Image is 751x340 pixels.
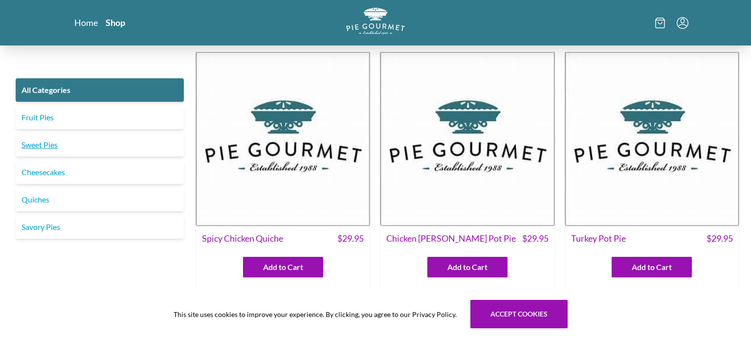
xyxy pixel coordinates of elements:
[386,232,516,245] span: Chicken [PERSON_NAME] Pot Pie
[106,17,125,28] a: Shop
[470,300,568,328] button: Accept cookies
[263,261,303,273] span: Add to Cart
[16,160,184,184] a: Cheesecakes
[174,309,457,319] span: This site uses cookies to improve your experience. By clicking, you agree to our Privacy Policy.
[74,17,98,28] a: Home
[522,232,549,245] span: $ 29.95
[16,106,184,129] a: Fruit Pies
[565,51,739,226] img: Turkey Pot Pie
[447,261,487,273] span: Add to Cart
[346,8,405,35] img: logo
[16,215,184,239] a: Savory Pies
[677,17,688,29] button: Menu
[571,232,626,245] span: Turkey Pot Pie
[16,133,184,157] a: Sweet Pies
[243,257,323,277] button: Add to Cart
[632,261,672,273] span: Add to Cart
[346,8,405,38] a: Logo
[427,257,508,277] button: Add to Cart
[16,188,184,211] a: Quiches
[612,257,692,277] button: Add to Cart
[202,232,283,245] span: Spicy Chicken Quiche
[337,232,364,245] span: $ 29.95
[196,51,370,226] img: Spicy Chicken Quiche
[707,232,733,245] span: $ 29.95
[380,51,554,226] img: Chicken Curry Pot Pie
[16,78,184,102] a: All Categories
